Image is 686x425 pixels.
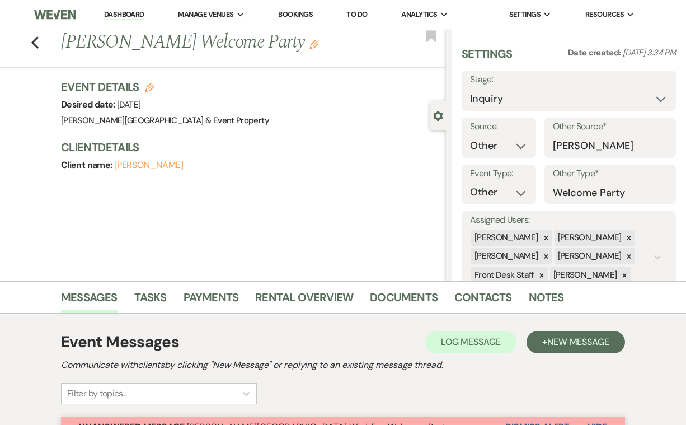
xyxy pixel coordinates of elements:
[61,288,118,313] a: Messages
[401,9,437,20] span: Analytics
[134,288,167,313] a: Tasks
[470,166,528,182] label: Event Type:
[470,119,528,135] label: Source:
[553,119,668,135] label: Other Source*
[178,9,233,20] span: Manage Venues
[61,115,269,126] span: [PERSON_NAME][GEOGRAPHIC_DATA] & Event Property
[34,3,76,26] img: Weven Logo
[61,99,117,110] span: Desired date:
[553,166,668,182] label: Other Type*
[61,358,625,372] h2: Communicate with clients by clicking "New Message" or replying to an existing message thread.
[471,248,540,264] div: [PERSON_NAME]
[370,288,438,313] a: Documents
[623,47,676,58] span: [DATE] 3:34 PM
[425,331,516,353] button: Log Message
[61,79,269,95] h3: Event Details
[529,288,564,313] a: Notes
[346,10,367,19] a: To Do
[61,139,435,155] h3: Client Details
[309,39,318,49] button: Edit
[555,248,623,264] div: [PERSON_NAME]
[527,331,625,353] button: +New Message
[470,212,668,228] label: Assigned Users:
[433,110,443,120] button: Close lead details
[471,267,535,283] div: Front Desk Staff
[555,230,623,246] div: [PERSON_NAME]
[550,267,619,283] div: [PERSON_NAME]
[462,46,513,71] h3: Settings
[117,99,140,110] span: [DATE]
[278,10,313,19] a: Bookings
[568,47,623,58] span: Date created:
[61,29,364,56] h1: [PERSON_NAME] Welcome Party
[61,159,114,171] span: Client name:
[585,9,624,20] span: Resources
[471,230,540,246] div: [PERSON_NAME]
[184,288,239,313] a: Payments
[114,161,184,170] button: [PERSON_NAME]
[104,10,144,20] a: Dashboard
[509,9,541,20] span: Settings
[454,288,512,313] a: Contacts
[67,387,127,400] div: Filter by topics...
[255,288,353,313] a: Rental Overview
[470,72,668,88] label: Stage:
[441,336,501,348] span: Log Message
[547,336,609,348] span: New Message
[61,330,179,354] h1: Event Messages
